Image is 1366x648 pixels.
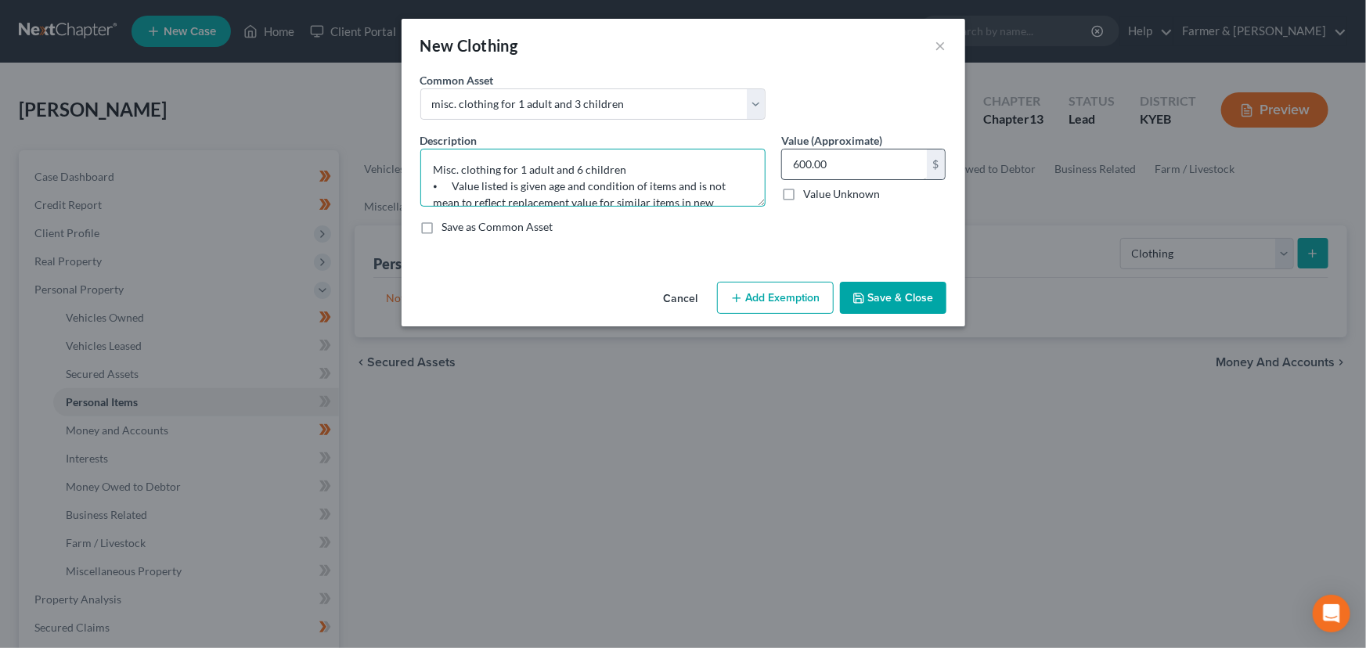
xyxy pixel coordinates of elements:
[651,283,711,315] button: Cancel
[420,134,478,147] span: Description
[1313,595,1350,632] div: Open Intercom Messenger
[781,132,882,149] label: Value (Approximate)
[840,282,946,315] button: Save & Close
[420,34,518,56] div: New Clothing
[717,282,834,315] button: Add Exemption
[803,186,880,202] label: Value Unknown
[935,36,946,55] button: ×
[420,72,494,88] label: Common Asset
[782,149,927,179] input: 0.00
[927,149,946,179] div: $
[442,219,553,235] label: Save as Common Asset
